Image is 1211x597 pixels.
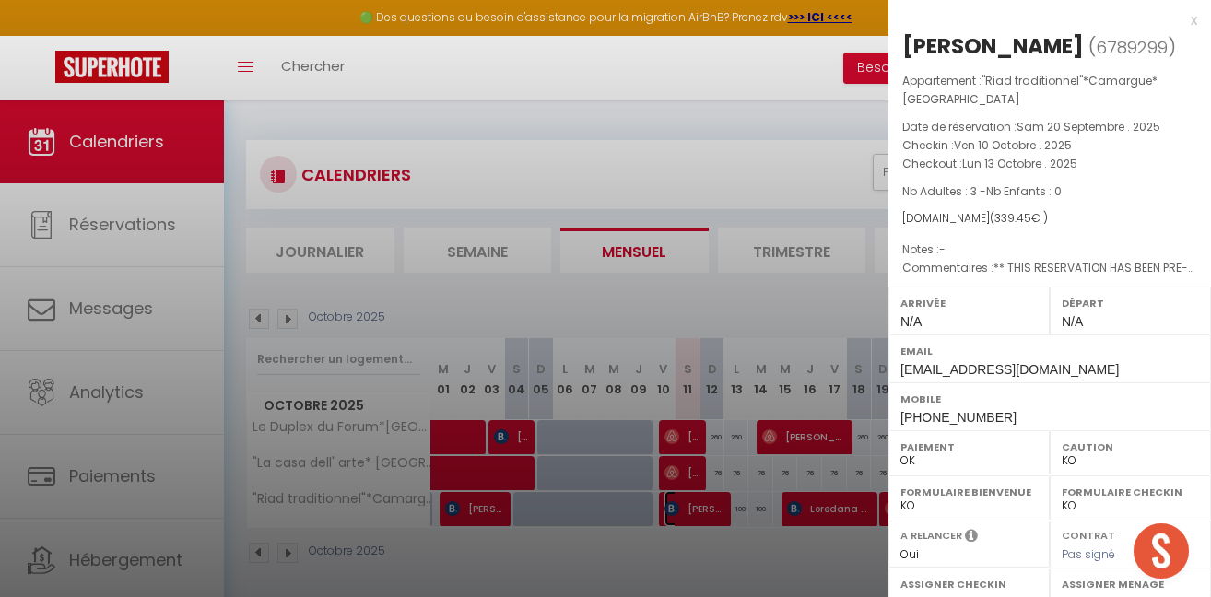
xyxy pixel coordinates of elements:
[994,210,1031,226] span: 339.45
[902,183,1062,199] span: Nb Adultes : 3 -
[1134,523,1189,579] div: Ouvrir le chat
[888,9,1197,31] div: x
[900,438,1038,456] label: Paiement
[1062,483,1199,501] label: Formulaire Checkin
[1017,119,1160,135] span: Sam 20 Septembre . 2025
[990,210,1048,226] span: ( € )
[902,31,1084,61] div: [PERSON_NAME]
[902,72,1197,109] p: Appartement :
[1062,314,1083,329] span: N/A
[902,155,1197,173] p: Checkout :
[1062,294,1199,312] label: Départ
[900,528,962,544] label: A relancer
[900,342,1199,360] label: Email
[902,259,1197,277] p: Commentaires :
[900,314,922,329] span: N/A
[900,362,1119,377] span: [EMAIL_ADDRESS][DOMAIN_NAME]
[900,390,1199,408] label: Mobile
[900,483,1038,501] label: Formulaire Bienvenue
[1062,546,1115,562] span: Pas signé
[900,410,1017,425] span: [PHONE_NUMBER]
[965,528,978,548] i: Sélectionner OUI si vous souhaiter envoyer les séquences de messages post-checkout
[986,183,1062,199] span: Nb Enfants : 0
[1062,438,1199,456] label: Caution
[902,73,1158,107] span: "Riad traditionnel"*Camargue*[GEOGRAPHIC_DATA]
[1088,34,1176,60] span: ( )
[902,240,1197,259] p: Notes :
[939,241,946,257] span: -
[962,156,1077,171] span: Lun 13 Octobre . 2025
[1096,36,1168,59] span: 6789299
[1062,528,1115,540] label: Contrat
[902,136,1197,155] p: Checkin :
[900,294,1038,312] label: Arrivée
[900,575,1038,593] label: Assigner Checkin
[1062,575,1199,593] label: Assigner Menage
[902,210,1197,228] div: [DOMAIN_NAME]
[954,137,1072,153] span: Ven 10 Octobre . 2025
[902,118,1197,136] p: Date de réservation :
